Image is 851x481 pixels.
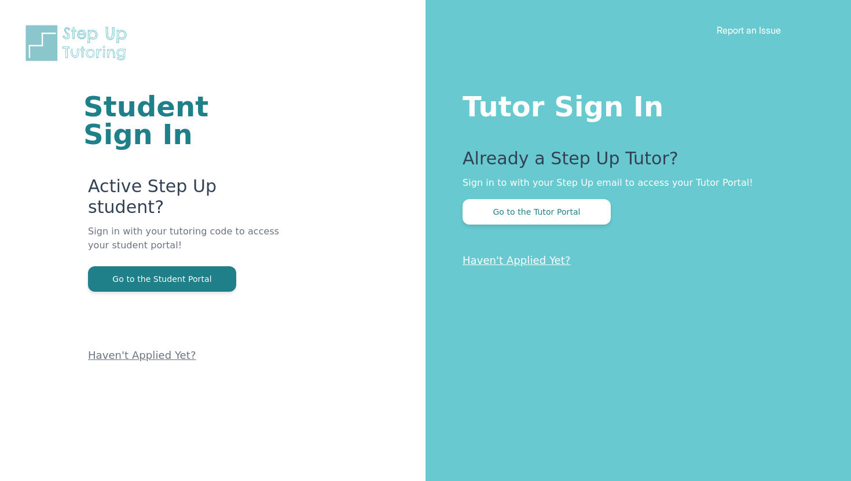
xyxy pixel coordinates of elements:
[717,24,781,36] a: Report an Issue
[88,266,236,292] button: Go to the Student Portal
[463,176,805,190] p: Sign in to with your Step Up email to access your Tutor Portal!
[88,273,236,284] a: Go to the Student Portal
[88,225,287,266] p: Sign in with your tutoring code to access your student portal!
[83,93,287,148] h1: Student Sign In
[88,349,196,361] a: Haven't Applied Yet?
[463,254,571,266] a: Haven't Applied Yet?
[463,206,611,217] a: Go to the Tutor Portal
[23,23,134,63] img: Step Up Tutoring horizontal logo
[463,199,611,225] button: Go to the Tutor Portal
[88,176,287,225] p: Active Step Up student?
[463,88,805,120] h1: Tutor Sign In
[463,148,805,176] p: Already a Step Up Tutor?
